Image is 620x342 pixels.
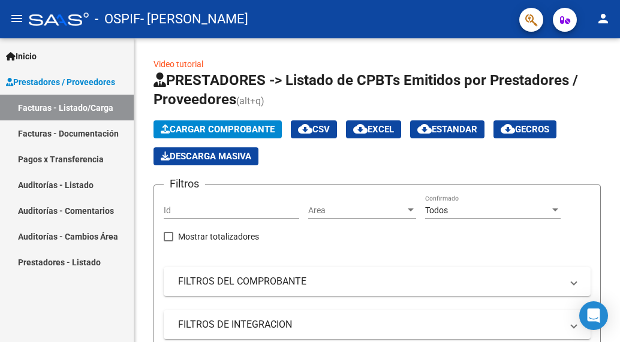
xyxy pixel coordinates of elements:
mat-expansion-panel-header: FILTROS DE INTEGRACION [164,310,591,339]
span: (alt+q) [236,95,264,107]
mat-icon: cloud_download [417,122,432,136]
button: EXCEL [346,120,401,138]
span: Prestadores / Proveedores [6,75,115,89]
span: Estandar [417,124,477,135]
button: CSV [291,120,337,138]
button: Gecros [493,120,556,138]
span: Mostrar totalizadores [178,229,259,244]
span: - OSPIF [95,6,140,32]
span: PRESTADORES -> Listado de CPBTs Emitidos por Prestadores / Proveedores [154,72,578,108]
a: Video tutorial [154,59,203,69]
mat-expansion-panel-header: FILTROS DEL COMPROBANTE [164,267,591,296]
mat-panel-title: FILTROS DEL COMPROBANTE [178,275,562,288]
span: EXCEL [353,124,394,135]
mat-panel-title: FILTROS DE INTEGRACION [178,318,562,331]
span: Descarga Masiva [161,151,251,162]
mat-icon: cloud_download [353,122,368,136]
button: Estandar [410,120,484,138]
span: Gecros [501,124,549,135]
h3: Filtros [164,175,205,192]
app-download-masive: Descarga masiva de comprobantes (adjuntos) [154,147,258,165]
button: Cargar Comprobante [154,120,282,138]
div: Open Intercom Messenger [579,301,608,330]
span: Cargar Comprobante [161,124,275,135]
mat-icon: cloud_download [501,122,515,136]
mat-icon: menu [10,11,24,26]
span: Todos [425,205,448,215]
span: - [PERSON_NAME] [140,6,248,32]
mat-icon: person [596,11,610,26]
button: Descarga Masiva [154,147,258,165]
span: Area [308,205,405,216]
mat-icon: cloud_download [298,122,312,136]
span: Inicio [6,50,37,63]
span: CSV [298,124,330,135]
